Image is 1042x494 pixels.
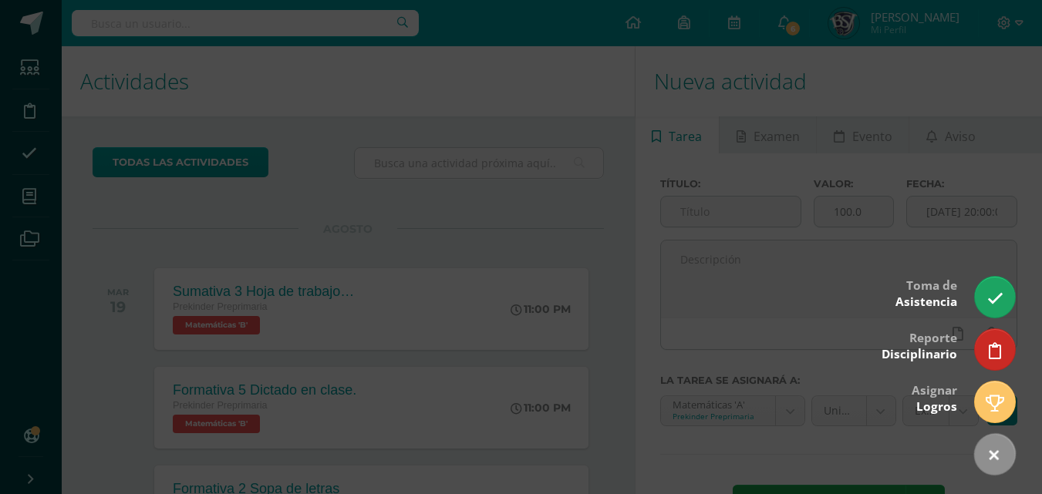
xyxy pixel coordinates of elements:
span: Logros [916,398,957,415]
div: Toma de [895,267,957,318]
span: Disciplinario [882,346,957,362]
div: Asignar [912,372,957,422]
div: Reporte [882,320,957,370]
span: Asistencia [895,294,957,310]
